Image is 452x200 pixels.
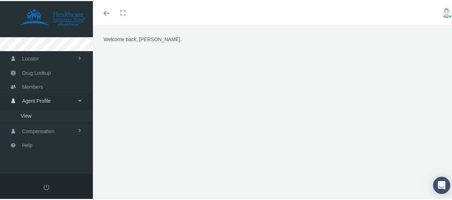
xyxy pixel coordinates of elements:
[22,123,54,137] span: Compensation
[441,6,452,17] img: user-placeholder.jpg
[104,35,182,41] span: Welcome back, [PERSON_NAME].
[22,65,51,79] span: Drug Lookup
[22,79,43,93] span: Members
[9,8,95,26] img: HEALTHCARE SOLUTIONS TEAM, LLC
[22,137,33,151] span: Help
[22,93,51,107] span: Agent Profile
[433,176,450,193] div: Open Intercom Messenger
[22,51,39,64] span: Locator
[21,109,31,121] span: View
